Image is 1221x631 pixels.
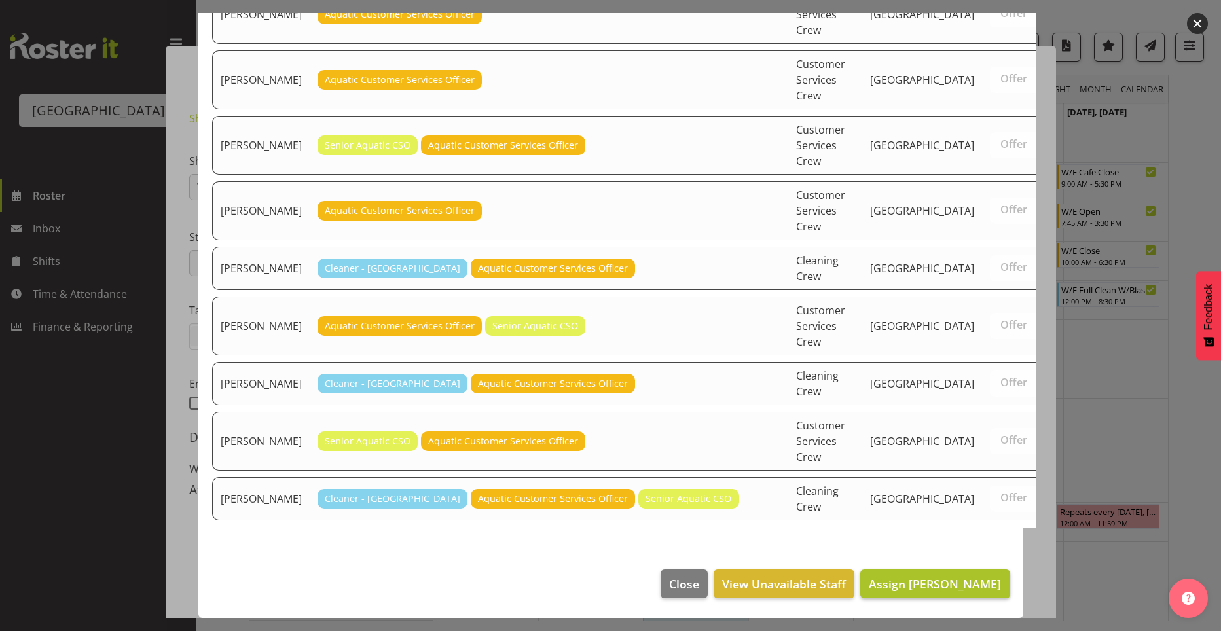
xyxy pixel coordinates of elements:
span: Close [669,575,699,592]
span: Offer [1000,376,1027,389]
span: Customer Services Crew [796,57,845,103]
span: Cleaning Crew [796,253,839,283]
span: [GEOGRAPHIC_DATA] [870,204,974,218]
span: Senior Aquatic CSO [325,434,410,448]
span: Offer [1000,203,1027,216]
span: Cleaner - [GEOGRAPHIC_DATA] [325,492,460,506]
span: Customer Services Crew [796,188,845,234]
span: Offer [1000,7,1027,20]
span: Cleaning Crew [796,369,839,399]
span: [GEOGRAPHIC_DATA] [870,376,974,391]
td: [PERSON_NAME] [212,412,310,471]
button: Feedback - Show survey [1196,271,1221,360]
span: Aquatic Customer Services Officer [478,492,628,506]
td: [PERSON_NAME] [212,50,310,109]
span: Offer [1000,491,1027,504]
span: Offer [1000,72,1027,85]
span: Aquatic Customer Services Officer [478,376,628,391]
td: [PERSON_NAME] [212,297,310,355]
span: View Unavailable Staff [722,575,846,592]
span: Offer [1000,433,1027,446]
span: Aquatic Customer Services Officer [325,204,475,218]
span: Customer Services Crew [796,122,845,168]
span: [GEOGRAPHIC_DATA] [870,7,974,22]
span: Cleaning Crew [796,484,839,514]
span: Senior Aquatic CSO [646,492,731,506]
span: [GEOGRAPHIC_DATA] [870,434,974,448]
span: Cleaner - [GEOGRAPHIC_DATA] [325,376,460,391]
img: help-xxl-2.png [1182,592,1195,605]
span: [GEOGRAPHIC_DATA] [870,492,974,506]
span: Aquatic Customer Services Officer [428,434,578,448]
span: Feedback [1203,284,1214,330]
td: [PERSON_NAME] [212,181,310,240]
span: [GEOGRAPHIC_DATA] [870,73,974,87]
span: Offer [1000,318,1027,331]
button: Assign [PERSON_NAME] [860,569,1010,598]
span: Aquatic Customer Services Officer [478,261,628,276]
span: [GEOGRAPHIC_DATA] [870,319,974,333]
span: Customer Services Crew [796,303,845,349]
span: Customer Services Crew [796,418,845,464]
span: [GEOGRAPHIC_DATA] [870,138,974,153]
td: [PERSON_NAME] [212,247,310,290]
span: Assign [PERSON_NAME] [869,576,1001,592]
span: Aquatic Customer Services Officer [325,7,475,22]
td: [PERSON_NAME] [212,116,310,175]
span: Aquatic Customer Services Officer [325,319,475,333]
span: Aquatic Customer Services Officer [428,138,578,153]
span: Offer [1000,137,1027,151]
span: Senior Aquatic CSO [325,138,410,153]
button: Close [661,569,708,598]
td: [PERSON_NAME] [212,362,310,405]
span: Cleaner - [GEOGRAPHIC_DATA] [325,261,460,276]
span: Senior Aquatic CSO [492,319,578,333]
td: [PERSON_NAME] [212,477,310,520]
span: [GEOGRAPHIC_DATA] [870,261,974,276]
span: Aquatic Customer Services Officer [325,73,475,87]
button: View Unavailable Staff [714,569,854,598]
span: Offer [1000,261,1027,274]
